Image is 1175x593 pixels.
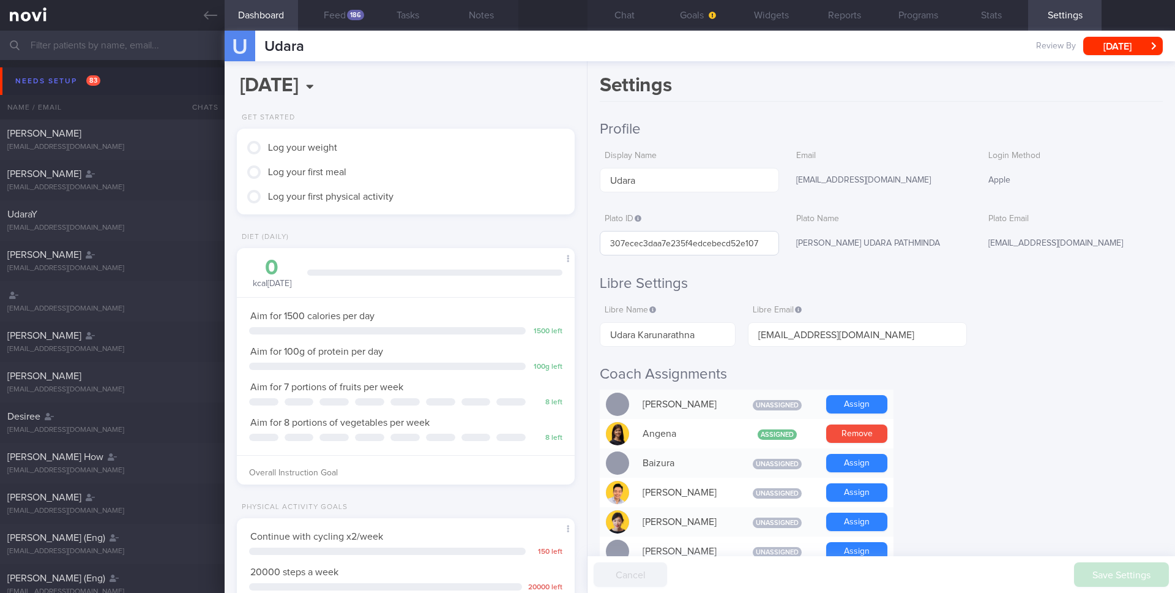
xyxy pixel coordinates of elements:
span: Desiree [7,412,40,421]
span: Unassigned [753,400,802,410]
div: 0 [249,257,295,279]
div: [EMAIL_ADDRESS][DOMAIN_NAME] [7,143,217,152]
span: [PERSON_NAME] [7,371,81,381]
span: 20000 steps a week [250,567,338,577]
div: [EMAIL_ADDRESS][DOMAIN_NAME] [7,507,217,516]
span: Unassigned [753,459,802,469]
div: [EMAIL_ADDRESS][DOMAIN_NAME] [7,547,217,556]
div: [PERSON_NAME] [636,510,734,534]
h1: Settings [600,74,1163,102]
div: U [217,23,263,70]
div: Chats [176,95,225,119]
span: Overall Instruction Goal [249,469,338,477]
div: 8 left [532,398,562,407]
label: Display Name [605,151,774,162]
button: Assign [826,395,887,414]
div: Baizura [636,451,734,475]
div: [EMAIL_ADDRESS][DOMAIN_NAME] [7,183,217,192]
h2: Coach Assignments [600,365,1163,383]
span: Aim for 100g of protein per day [250,347,383,357]
label: Plato Email [988,214,1158,225]
div: Apple [983,168,1163,194]
div: [EMAIL_ADDRESS][DOMAIN_NAME] [983,231,1163,257]
span: Plato ID [605,214,641,223]
button: [DATE] [1083,37,1163,55]
span: UdaraY [7,210,37,219]
div: [PERSON_NAME] UDARA PATHMINDA [791,231,971,257]
span: Unassigned [753,518,802,528]
div: [EMAIL_ADDRESS][DOMAIN_NAME] [7,426,217,435]
div: [EMAIL_ADDRESS][DOMAIN_NAME] [7,224,217,233]
div: 20000 left [528,583,562,592]
button: Assign [826,513,887,531]
span: Unassigned [753,547,802,557]
div: 100 g left [532,363,562,372]
div: 186 [347,10,364,20]
span: Aim for 1500 calories per day [250,311,375,321]
div: [EMAIL_ADDRESS][DOMAIN_NAME] [7,264,217,273]
span: [PERSON_NAME] How [7,452,103,462]
label: Login Method [988,151,1158,162]
span: Libre Name [605,306,656,314]
span: Aim for 8 portions of vegetables per week [250,418,430,428]
span: [PERSON_NAME] [7,250,81,260]
button: Assign [826,454,887,472]
div: [EMAIL_ADDRESS][DOMAIN_NAME] [7,304,217,314]
div: Angena [636,421,734,446]
div: Physical Activity Goals [237,503,348,512]
span: Review By [1036,41,1076,52]
button: Remove [826,425,887,443]
div: [EMAIL_ADDRESS][DOMAIN_NAME] [7,345,217,354]
span: 83 [86,75,100,86]
div: [PERSON_NAME] [636,480,734,505]
span: [PERSON_NAME] (Eng) [7,573,105,583]
button: Assign [826,542,887,561]
span: [PERSON_NAME] [7,129,81,138]
span: Aim for 7 portions of fruits per week [250,382,403,392]
span: [PERSON_NAME] [7,331,81,341]
button: Assign [826,483,887,502]
div: kcal [DATE] [249,257,295,290]
span: Unassigned [753,488,802,499]
div: 150 left [532,548,562,557]
label: Email [796,151,966,162]
div: 1500 left [532,327,562,336]
span: Assigned [758,429,797,440]
div: [EMAIL_ADDRESS][DOMAIN_NAME] [7,385,217,395]
h2: Libre Settings [600,274,1163,293]
div: 8 left [532,434,562,443]
div: [EMAIL_ADDRESS][DOMAIN_NAME] [791,168,971,194]
span: [PERSON_NAME] (Eng) [7,533,105,543]
div: [EMAIL_ADDRESS][DOMAIN_NAME] [7,466,217,475]
h2: Profile [600,120,1163,138]
span: Continue with cycling x2/week [250,532,383,542]
span: Udara [264,39,304,54]
div: Get Started [237,113,295,123]
div: [PERSON_NAME] [636,392,734,417]
div: Diet (Daily) [237,233,289,242]
span: [PERSON_NAME] [7,493,81,502]
div: Needs setup [12,73,103,89]
div: [PERSON_NAME] [636,539,734,564]
span: [PERSON_NAME] [7,169,81,179]
label: Plato Name [796,214,966,225]
span: Libre Email [753,306,802,314]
